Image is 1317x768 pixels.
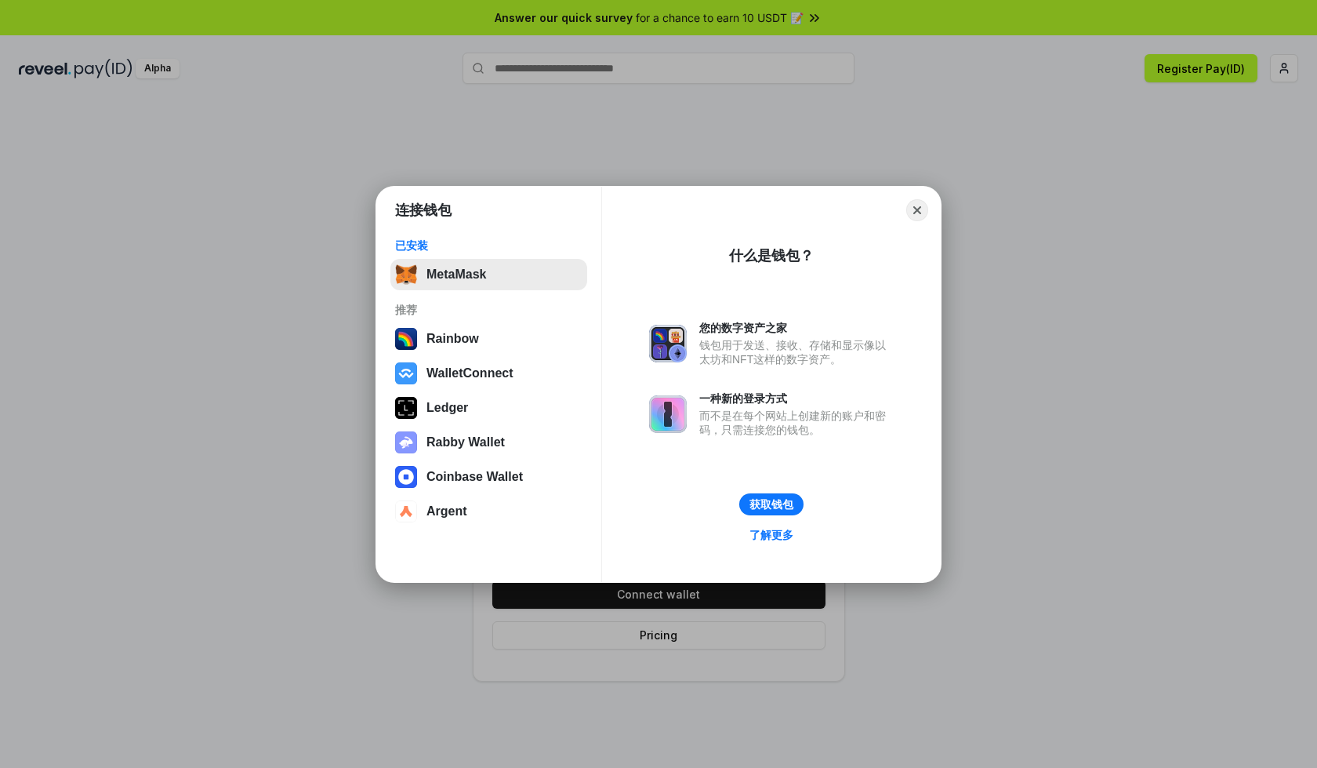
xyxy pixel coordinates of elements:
[740,525,803,545] a: 了解更多
[390,323,587,355] button: Rainbow
[390,496,587,527] button: Argent
[906,199,928,221] button: Close
[749,528,793,542] div: 了解更多
[390,358,587,389] button: WalletConnect
[395,431,417,453] img: svg+xml,%3Csvg%20xmlns%3D%22http%3A%2F%2Fwww.w3.org%2F2000%2Fsvg%22%20fill%3D%22none%22%20viewBox...
[699,321,894,335] div: 您的数字资产之家
[390,259,587,290] button: MetaMask
[749,497,793,511] div: 获取钱包
[395,328,417,350] img: svg+xml,%3Csvg%20width%3D%22120%22%20height%3D%22120%22%20viewBox%3D%220%200%20120%20120%22%20fil...
[699,391,894,406] div: 一种新的登录方式
[395,362,417,384] img: svg+xml,%3Csvg%20width%3D%2228%22%20height%3D%2228%22%20viewBox%3D%220%200%2028%2028%22%20fill%3D...
[390,461,587,493] button: Coinbase Wallet
[395,201,452,220] h1: 连接钱包
[426,504,467,519] div: Argent
[729,246,814,265] div: 什么是钱包？
[649,325,687,362] img: svg+xml,%3Csvg%20xmlns%3D%22http%3A%2F%2Fwww.w3.org%2F2000%2Fsvg%22%20fill%3D%22none%22%20viewBox...
[739,493,804,515] button: 获取钱包
[390,392,587,424] button: Ledger
[699,338,894,366] div: 钱包用于发送、接收、存储和显示像以太坊和NFT这样的数字资产。
[426,401,468,415] div: Ledger
[426,332,479,346] div: Rainbow
[649,395,687,433] img: svg+xml,%3Csvg%20xmlns%3D%22http%3A%2F%2Fwww.w3.org%2F2000%2Fsvg%22%20fill%3D%22none%22%20viewBox...
[426,470,523,484] div: Coinbase Wallet
[395,500,417,522] img: svg+xml,%3Csvg%20width%3D%2228%22%20height%3D%2228%22%20viewBox%3D%220%200%2028%2028%22%20fill%3D...
[395,238,582,253] div: 已安装
[395,466,417,488] img: svg+xml,%3Csvg%20width%3D%2228%22%20height%3D%2228%22%20viewBox%3D%220%200%2028%2028%22%20fill%3D...
[699,409,894,437] div: 而不是在每个网站上创建新的账户和密码，只需连接您的钱包。
[426,268,486,282] div: MetaMask
[395,303,582,317] div: 推荐
[390,427,587,458] button: Rabby Wallet
[395,397,417,419] img: svg+xml,%3Csvg%20xmlns%3D%22http%3A%2F%2Fwww.w3.org%2F2000%2Fsvg%22%20width%3D%2228%22%20height%3...
[426,366,513,380] div: WalletConnect
[426,435,505,450] div: Rabby Wallet
[395,264,417,286] img: svg+xml,%3Csvg%20fill%3D%22none%22%20height%3D%2233%22%20viewBox%3D%220%200%2035%2033%22%20width%...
